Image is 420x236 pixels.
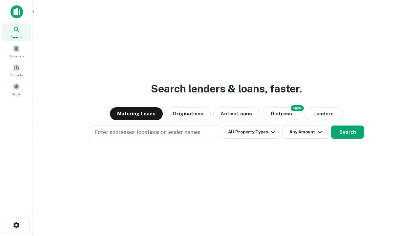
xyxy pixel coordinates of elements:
[283,126,328,139] button: Any Amount
[110,107,163,120] button: Maturing Loans
[165,107,211,120] button: Originations
[2,23,31,41] a: Search
[304,107,343,120] button: Lenders
[331,126,364,139] button: Search
[2,61,31,79] a: Contacts
[9,53,24,59] span: Borrowers
[213,107,259,120] button: Active Loans
[223,126,280,139] button: All Property Types
[2,80,31,98] a: Saved
[387,184,420,215] iframe: Chat Widget
[151,81,302,97] h3: Search lenders & loans, faster.
[10,72,23,78] span: Contacts
[12,91,21,97] span: Saved
[10,5,23,18] img: capitalize-icon.png
[262,107,301,120] button: Search distressed loans with lien and other non-mortgage details.
[291,105,304,111] div: NEW
[94,128,200,136] p: Enter addresses, locations or lender names
[10,34,22,40] span: Search
[2,42,31,60] a: Borrowers
[89,126,220,139] button: Enter addresses, locations or lender names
